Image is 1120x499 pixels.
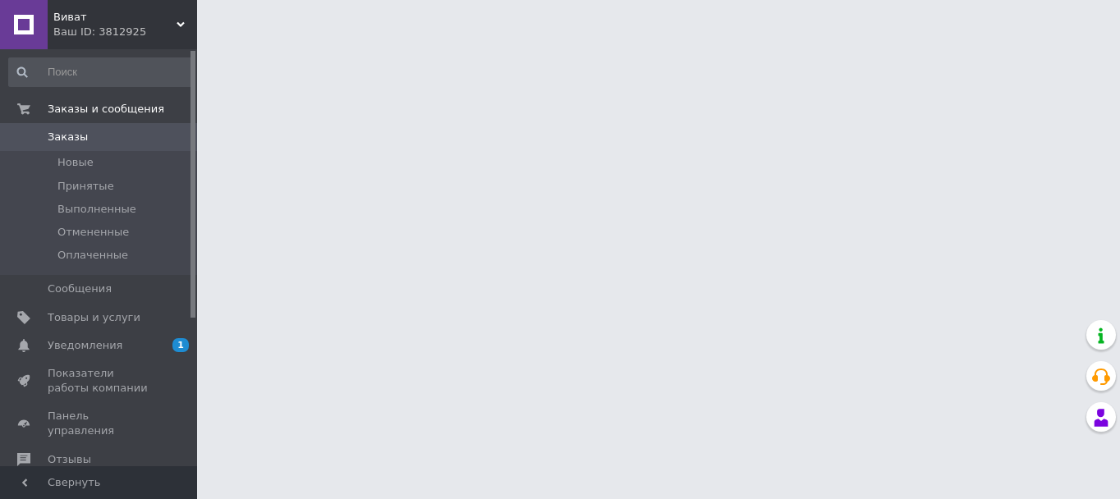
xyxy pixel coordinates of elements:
[48,452,91,467] span: Отзывы
[48,338,122,353] span: Уведомления
[48,409,152,438] span: Панель управления
[57,179,114,194] span: Принятые
[48,282,112,296] span: Сообщения
[53,10,177,25] span: Виват
[48,102,164,117] span: Заказы и сообщения
[57,248,128,263] span: Оплаченные
[172,338,189,352] span: 1
[48,130,88,144] span: Заказы
[8,57,194,87] input: Поиск
[57,225,129,240] span: Отмененные
[53,25,197,39] div: Ваш ID: 3812925
[57,155,94,170] span: Новые
[57,202,136,217] span: Выполненные
[48,310,140,325] span: Товары и услуги
[48,366,152,396] span: Показатели работы компании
